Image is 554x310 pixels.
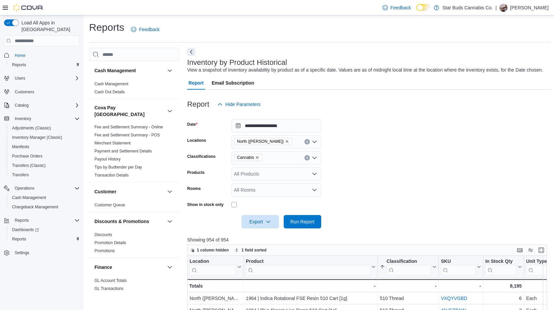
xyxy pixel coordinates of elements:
div: - [380,282,436,290]
button: Transfers (Classic) [7,161,82,170]
div: Unit Type [526,259,551,276]
button: Reports [1,216,82,225]
a: Merchant Statement [94,141,131,145]
button: Product [246,259,375,276]
span: Settings [12,248,80,257]
span: Run Report [290,218,315,225]
span: Payment and Settlement Details [94,148,152,154]
label: Classifications [187,154,216,159]
button: Catalog [12,101,31,109]
h3: Cova Pay [GEOGRAPHIC_DATA] [94,104,164,118]
div: 510 Thread [380,295,436,303]
label: Products [187,170,205,175]
span: Reports [12,62,26,68]
button: Open list of options [312,171,317,177]
button: Reports [12,216,31,224]
button: Enter fullscreen [537,246,545,254]
div: Classification [387,259,431,276]
button: Reports [7,60,82,70]
a: Fee and Settlement Summary - Online [94,125,163,129]
span: 1 column hidden [197,247,229,253]
button: 1 column hidden [188,246,231,254]
a: GL Account Totals [94,278,127,283]
span: Settings [15,250,29,255]
button: Customer [166,188,174,196]
span: Email Subscription [212,76,254,90]
div: Finance [89,277,179,295]
button: Inventory Manager (Classic) [7,133,82,142]
a: Cash Out Details [94,90,125,94]
a: GL Transactions [94,286,124,291]
a: Discounts [94,232,112,237]
span: Adjustments (Classic) [12,125,51,131]
div: In Stock Qty [485,259,516,265]
span: Manifests [12,144,29,149]
span: Adjustments (Classic) [9,124,80,132]
span: Transaction Details [94,173,129,178]
span: Manifests [9,143,80,151]
button: Transfers [7,170,82,180]
span: Purchase Orders [12,153,43,159]
span: North (Livingstone) [234,138,292,145]
button: Next [187,48,195,56]
span: Cash Management [9,194,80,202]
button: Export [241,215,279,228]
span: Discounts [94,232,112,237]
button: Inventory [12,115,34,123]
a: Dashboards [7,225,82,234]
button: Discounts & Promotions [166,217,174,225]
input: Press the down key to open a popover containing a calendar. [231,119,321,132]
label: Rooms [187,186,201,191]
button: Finance [94,264,164,271]
div: Location [190,259,236,265]
span: Fee and Settlement Summary - POS [94,132,160,138]
span: Feedback [139,26,159,33]
span: Promotion Details [94,240,126,245]
span: Dashboards [12,227,39,232]
nav: Complex example [4,47,80,275]
span: Reports [9,61,80,69]
span: Purchase Orders [9,152,80,160]
div: Totals [189,282,241,290]
span: Reports [9,235,80,243]
span: Transfers [12,172,29,178]
input: Dark Mode [416,4,430,11]
span: Catalog [12,101,80,109]
div: Eric Dawes [499,4,507,12]
button: Remove Cannabis from selection in this group [255,156,259,160]
h3: Inventory by Product Historical [187,59,287,67]
button: Keyboard shortcuts [516,246,524,254]
span: Customers [15,89,34,95]
button: Clear input [304,139,310,144]
a: Promotion Details [94,240,126,245]
span: Transfers (Classic) [9,162,80,170]
span: Cannabis [237,154,254,161]
span: Operations [12,184,80,192]
button: Reports [7,234,82,244]
span: Report [189,76,204,90]
span: Transfers [9,171,80,179]
button: Open list of options [312,155,317,161]
span: Chargeback Management [12,204,58,210]
span: Export [246,215,275,228]
span: Tips by Budtender per Day [94,165,142,170]
a: Cash Management [94,82,128,86]
button: In Stock Qty [485,259,522,276]
button: Chargeback Management [7,202,82,212]
div: In Stock Qty [485,259,516,276]
span: Promotions [94,248,115,253]
button: Settings [1,248,82,257]
div: 1964 | Indica Rotational FSE Resin 510 Cart [1g] [246,295,375,303]
button: Clear input [304,155,310,161]
a: Settings [12,249,32,257]
button: Open list of options [312,187,317,193]
h3: Report [187,100,209,108]
div: View a snapshot of inventory availability by product as of a specific date. Values are as of midn... [187,67,543,74]
span: Inventory [12,115,80,123]
div: SKU URL [441,259,476,276]
span: GL Account Totals [94,278,127,283]
a: Reports [9,61,29,69]
span: Cash Management [94,81,128,87]
a: Chargeback Management [9,203,61,211]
